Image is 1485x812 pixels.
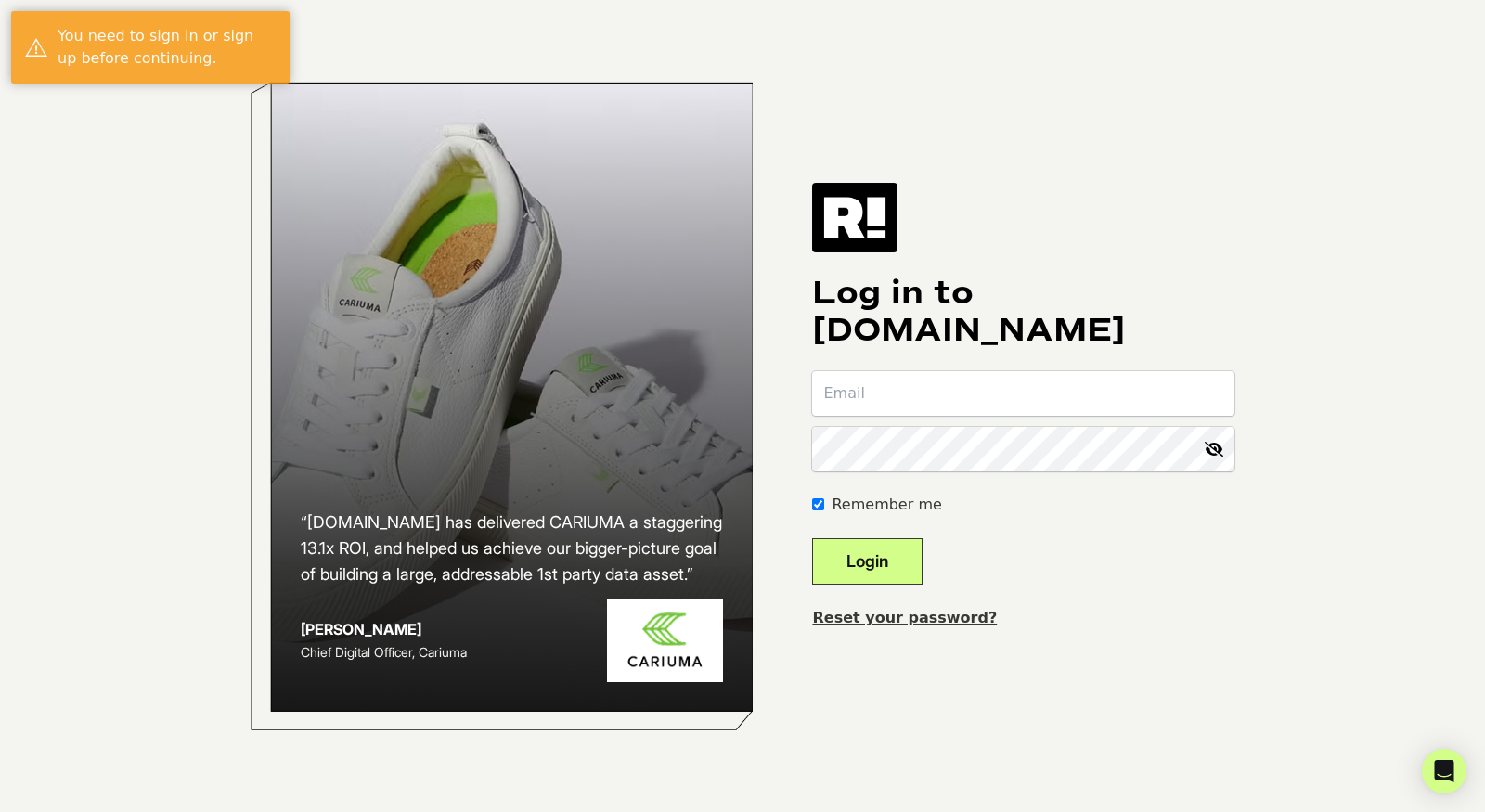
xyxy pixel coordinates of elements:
[301,509,724,587] h2: “[DOMAIN_NAME] has delivered CARIUMA a staggering 13.1x ROI, and helped us achieve our bigger-pic...
[812,609,997,626] a: Reset your password?
[812,275,1234,349] h1: Log in to [DOMAIN_NAME]
[812,538,923,585] button: Login
[1422,749,1466,793] div: Open Intercom Messenger
[832,494,941,516] label: Remember me
[812,371,1234,416] input: Email
[58,25,276,70] div: You need to sign in or sign up before continuing.
[812,183,897,251] img: Retention.com
[607,599,723,683] img: Cariuma
[301,644,467,660] span: Chief Digital Officer, Cariuma
[301,620,421,638] strong: [PERSON_NAME]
